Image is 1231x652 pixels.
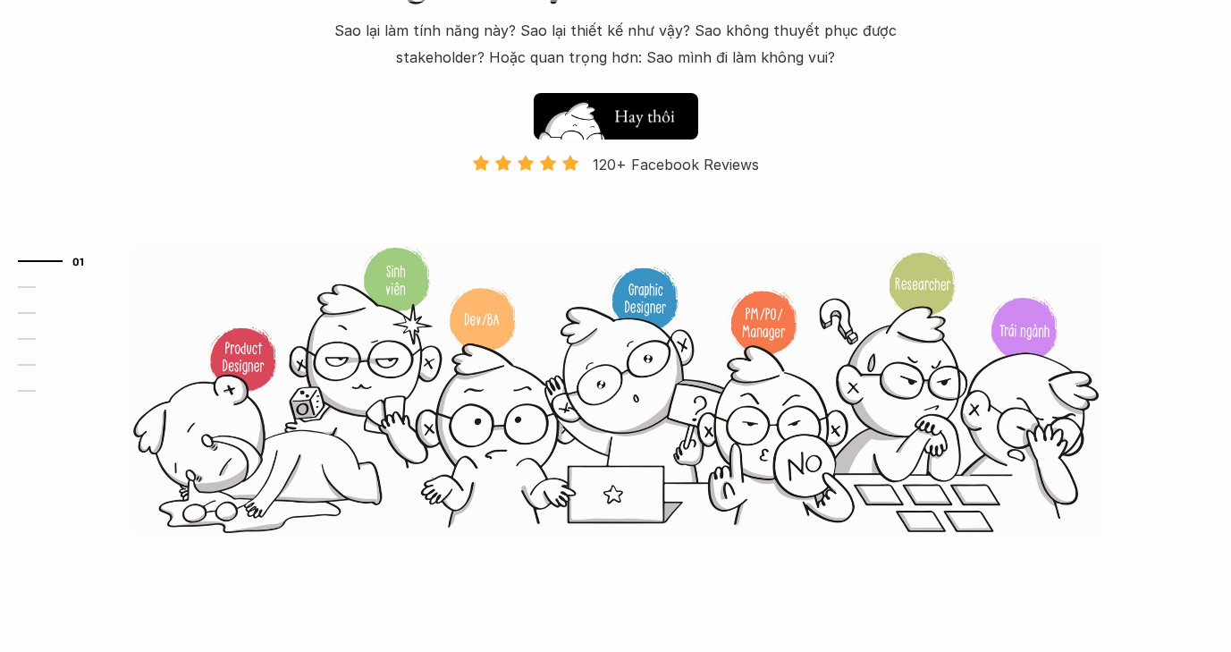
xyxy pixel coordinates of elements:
h5: Hay thôi [614,104,675,129]
p: 120+ Facebook Reviews [593,151,759,178]
a: Hay thôi [534,84,698,140]
a: 01 [18,250,103,272]
button: Hay thôi [534,93,698,140]
p: Sao lại làm tính năng này? Sao lại thiết kế như vậy? Sao không thuyết phục được stakeholder? Hoặc... [303,17,929,72]
strong: 01 [72,255,85,267]
a: 120+ Facebook Reviews [457,154,775,244]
